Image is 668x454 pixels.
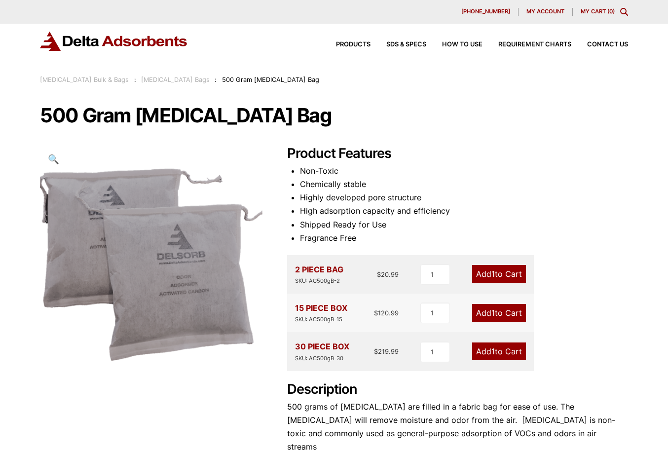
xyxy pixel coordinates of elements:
[141,76,210,83] a: [MEDICAL_DATA] Bags
[215,76,217,83] span: :
[287,400,628,454] p: 500 grams of [MEDICAL_DATA] are filled in a fabric bag for ease of use. The [MEDICAL_DATA] will r...
[40,32,188,51] img: Delta Adsorbents
[295,263,343,286] div: 2 PIECE BAG
[295,302,347,324] div: 15 PIECE BOX
[620,8,628,16] div: Toggle Modal Content
[300,204,628,218] li: High adsorption capacity and efficiency
[377,270,399,278] bdi: 20.99
[40,146,263,369] img: 500 Gram Activated Carbon Bag
[320,41,371,48] a: Products
[453,8,519,16] a: [PHONE_NUMBER]
[491,269,495,279] span: 1
[295,340,349,363] div: 30 PIECE BOX
[609,8,613,15] span: 0
[371,41,426,48] a: SDS & SPECS
[295,354,349,363] div: SKU: AC500gB-30
[377,270,381,278] span: $
[526,9,564,14] span: My account
[295,315,347,324] div: SKU: AC500gB-15
[498,41,571,48] span: Requirement Charts
[374,347,378,355] span: $
[300,218,628,231] li: Shipped Ready for Use
[134,76,136,83] span: :
[472,342,526,360] a: Add1to Cart
[374,347,399,355] bdi: 219.99
[300,178,628,191] li: Chemically stable
[300,231,628,245] li: Fragrance Free
[581,8,615,15] a: My Cart (0)
[40,76,129,83] a: [MEDICAL_DATA] Bulk & Bags
[374,309,399,317] bdi: 120.99
[336,41,371,48] span: Products
[287,146,628,162] h2: Product Features
[48,153,59,164] span: 🔍
[300,164,628,178] li: Non-Toxic
[295,276,343,286] div: SKU: AC500gB-2
[571,41,628,48] a: Contact Us
[482,41,571,48] a: Requirement Charts
[519,8,573,16] a: My account
[374,309,378,317] span: $
[472,304,526,322] a: Add1to Cart
[426,41,482,48] a: How to Use
[491,346,495,356] span: 1
[472,265,526,283] a: Add1to Cart
[300,191,628,204] li: Highly developed pore structure
[386,41,426,48] span: SDS & SPECS
[40,146,67,173] a: View full-screen image gallery
[442,41,482,48] span: How to Use
[461,9,510,14] span: [PHONE_NUMBER]
[40,105,628,126] h1: 500 Gram [MEDICAL_DATA] Bag
[222,76,319,83] span: 500 Gram [MEDICAL_DATA] Bag
[287,381,628,398] h2: Description
[587,41,628,48] span: Contact Us
[491,308,495,318] span: 1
